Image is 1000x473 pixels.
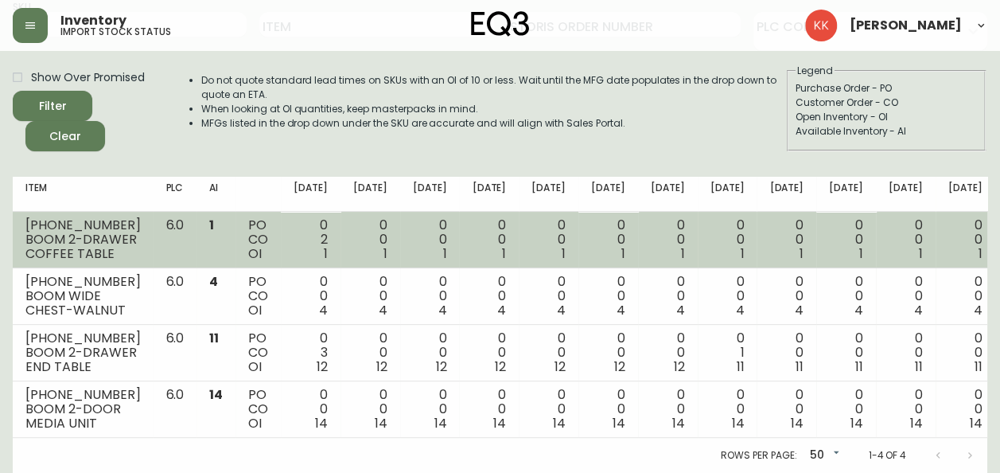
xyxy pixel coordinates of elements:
[651,388,685,431] div: 0 0
[317,358,328,376] span: 12
[850,19,962,32] span: [PERSON_NAME]
[60,27,171,37] h5: import stock status
[855,358,863,376] span: 11
[495,358,506,376] span: 12
[889,331,923,374] div: 0 0
[591,388,625,431] div: 0 0
[621,244,625,263] span: 1
[868,448,906,463] p: 1-4 of 4
[472,275,506,318] div: 0 0
[340,177,400,212] th: [DATE]
[591,218,625,261] div: 0 0
[248,301,262,319] span: OI
[948,275,982,318] div: 0 0
[400,177,460,212] th: [DATE]
[281,177,340,212] th: [DATE]
[769,331,804,374] div: 0 0
[25,218,140,233] div: [PHONE_NUMBER]
[769,388,804,431] div: 0 0
[25,388,140,402] div: [PHONE_NUMBER]
[757,177,816,212] th: [DATE]
[60,14,126,27] span: Inventory
[294,275,328,318] div: 0 0
[721,448,796,463] p: Rows per page:
[829,331,863,374] div: 0 0
[497,301,506,319] span: 4
[651,218,685,261] div: 0 0
[383,244,387,263] span: 1
[201,73,785,102] li: Do not quote standard lead times on SKUs with an OI of 10 or less. Wait until the MFG date popula...
[201,116,785,131] li: MFGs listed in the drop down under the SKU are accurate and will align with Sales Portal.
[681,244,685,263] span: 1
[294,331,328,374] div: 0 3
[413,331,447,374] div: 0 0
[434,414,447,432] span: 14
[796,358,804,376] span: 11
[438,301,447,319] span: 4
[796,64,835,78] legend: Legend
[613,414,625,432] span: 14
[889,218,923,261] div: 0 0
[531,218,566,261] div: 0 0
[502,244,506,263] span: 1
[731,414,744,432] span: 14
[153,212,196,268] td: 6.0
[876,177,936,212] th: [DATE]
[889,388,923,431] div: 0 0
[248,275,268,318] div: PO CO
[969,414,982,432] span: 14
[248,331,268,374] div: PO CO
[698,177,757,212] th: [DATE]
[800,244,804,263] span: 1
[557,301,566,319] span: 4
[413,218,447,261] div: 0 0
[919,244,923,263] span: 1
[710,275,745,318] div: 0 0
[153,381,196,438] td: 6.0
[796,110,977,124] div: Open Inventory - OI
[413,275,447,318] div: 0 0
[805,10,837,41] img: b8dbcfffdcfee2b8a086673f95cad94a
[829,275,863,318] div: 0 0
[829,388,863,431] div: 0 0
[591,275,625,318] div: 0 0
[472,218,506,261] div: 0 0
[353,331,387,374] div: 0 0
[324,244,328,263] span: 1
[209,216,214,234] span: 1
[796,96,977,110] div: Customer Order - CO
[319,301,328,319] span: 4
[294,388,328,431] div: 0 0
[413,388,447,431] div: 0 0
[353,218,387,261] div: 0 0
[740,244,744,263] span: 1
[472,388,506,431] div: 0 0
[674,358,685,376] span: 12
[248,218,268,261] div: PO CO
[25,346,140,374] div: BOOM 2-DRAWER END TABLE
[710,331,745,374] div: 0 1
[736,358,744,376] span: 11
[201,102,785,116] li: When looking at OI quantities, keep masterpacks in mind.
[936,177,995,212] th: [DATE]
[153,177,196,212] th: PLC
[948,218,982,261] div: 0 0
[889,275,923,318] div: 0 0
[791,414,804,432] span: 14
[153,325,196,381] td: 6.0
[248,414,262,432] span: OI
[379,301,387,319] span: 4
[248,244,262,263] span: OI
[803,443,842,469] div: 50
[651,275,685,318] div: 0 0
[459,177,519,212] th: [DATE]
[13,177,153,212] th: Item
[196,177,235,212] th: AI
[493,414,506,432] span: 14
[554,358,566,376] span: 12
[353,388,387,431] div: 0 0
[376,358,387,376] span: 12
[710,218,745,261] div: 0 0
[209,272,218,291] span: 4
[294,218,328,261] div: 0 2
